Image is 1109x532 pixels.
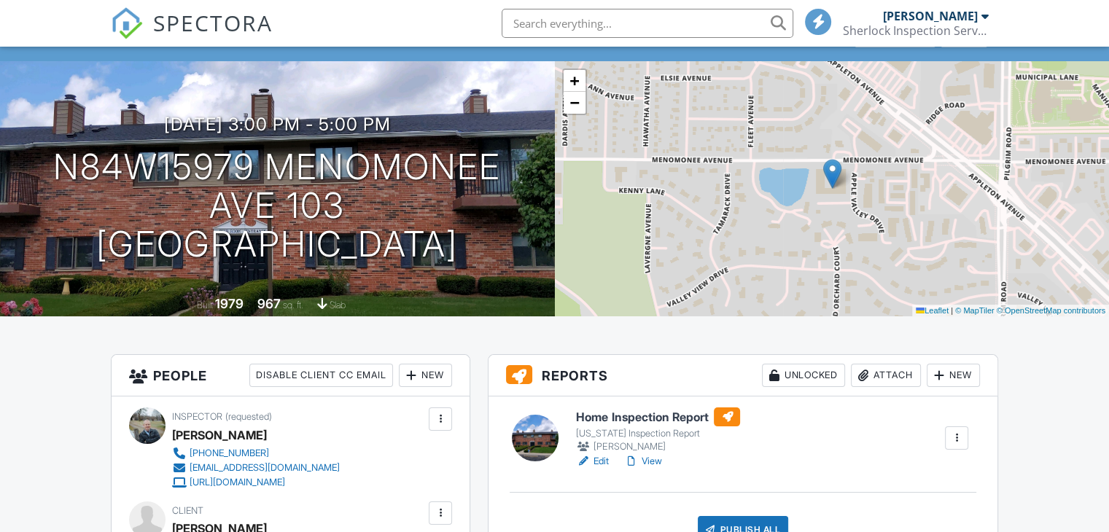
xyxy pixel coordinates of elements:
[623,454,661,469] a: View
[172,424,267,446] div: [PERSON_NAME]
[399,364,452,387] div: New
[172,411,222,422] span: Inspector
[225,411,272,422] span: (requested)
[916,306,949,315] a: Leaflet
[153,7,273,38] span: SPECTORA
[997,306,1105,315] a: © OpenStreetMap contributors
[851,364,921,387] div: Attach
[951,306,953,315] span: |
[257,296,281,311] div: 967
[855,27,935,47] div: Client View
[576,439,740,454] div: [PERSON_NAME]
[190,447,269,459] div: [PHONE_NUMBER]
[955,306,995,315] a: © MapTiler
[564,70,585,92] a: Zoom in
[564,92,585,114] a: Zoom out
[576,428,740,439] div: [US_STATE] Inspection Report
[502,9,793,38] input: Search everything...
[823,159,841,189] img: Marker
[172,446,340,461] a: [PHONE_NUMBER]
[569,93,579,112] span: −
[23,148,532,263] h1: n84w15979 Menomonee Ave 103 [GEOGRAPHIC_DATA]
[883,9,978,23] div: [PERSON_NAME]
[576,407,740,426] h6: Home Inspection Report
[112,355,470,396] h3: People
[111,7,143,39] img: The Best Home Inspection Software - Spectora
[164,114,391,134] h3: [DATE] 3:00 pm - 5:00 pm
[843,23,989,38] div: Sherlock Inspection Services LLC
[197,300,213,310] span: Built
[190,462,340,474] div: [EMAIL_ADDRESS][DOMAIN_NAME]
[249,364,393,387] div: Disable Client CC Email
[576,407,740,454] a: Home Inspection Report [US_STATE] Inspection Report [PERSON_NAME]
[762,364,845,387] div: Unlocked
[283,300,303,310] span: sq. ft.
[927,364,980,387] div: New
[569,71,579,90] span: +
[172,505,203,516] span: Client
[172,475,340,490] a: [URL][DOMAIN_NAME]
[215,296,244,311] div: 1979
[576,454,609,469] a: Edit
[172,461,340,475] a: [EMAIL_ADDRESS][DOMAIN_NAME]
[111,20,273,50] a: SPECTORA
[489,355,997,396] h3: Reports
[941,27,988,47] div: More
[330,300,346,310] span: slab
[190,477,285,488] div: [URL][DOMAIN_NAME]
